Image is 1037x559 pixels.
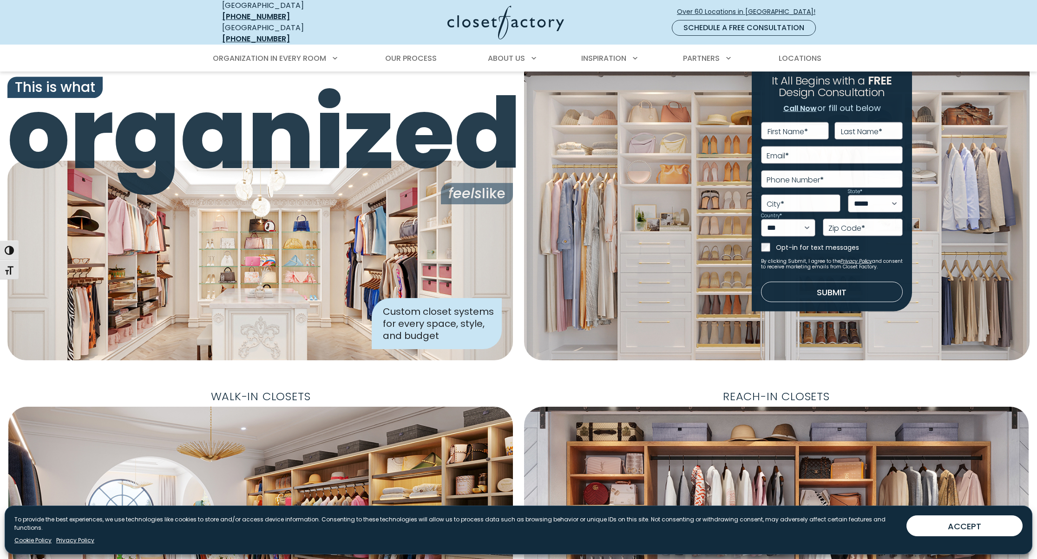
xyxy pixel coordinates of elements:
img: Closet Factory designed closet [7,161,513,360]
a: Privacy Policy [56,536,94,545]
span: Reach-In Closets [715,386,837,407]
a: [PHONE_NUMBER] [222,11,290,22]
span: Locations [779,53,821,64]
span: like [441,183,513,204]
span: Organization in Every Room [213,53,326,64]
a: Cookie Policy [14,536,52,545]
span: Walk-In Closets [203,386,318,407]
span: About Us [488,53,525,64]
span: Partners [683,53,720,64]
span: Inspiration [581,53,626,64]
i: feels [448,183,482,203]
button: ACCEPT [906,515,1023,536]
nav: Primary Menu [206,45,831,71]
p: To provide the best experiences, we use technologies like cookies to store and/or access device i... [14,515,899,532]
a: Schedule a Free Consultation [672,20,816,36]
img: Closet Factory Logo [447,6,564,39]
div: Custom closet systems for every space, style, and budget [372,298,502,349]
a: Over 60 Locations in [GEOGRAPHIC_DATA]! [676,4,823,20]
span: Our Process [385,53,437,64]
div: [GEOGRAPHIC_DATA] [222,22,357,45]
a: [PHONE_NUMBER] [222,33,290,44]
span: Over 60 Locations in [GEOGRAPHIC_DATA]! [677,7,823,17]
span: organized [7,85,513,183]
